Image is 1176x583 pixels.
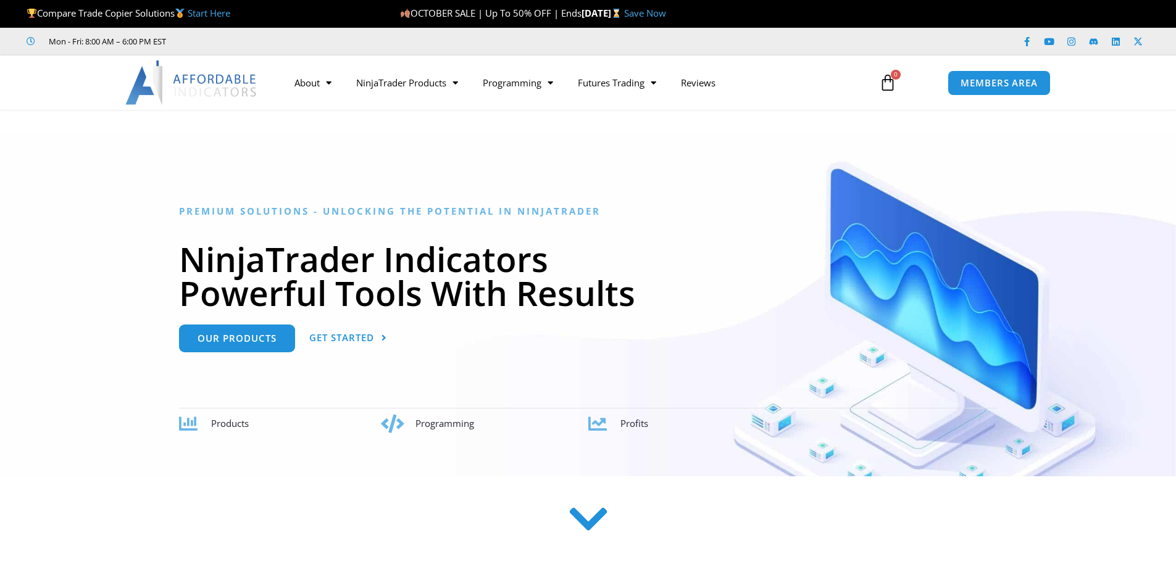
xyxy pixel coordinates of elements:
[948,70,1051,96] a: MEMBERS AREA
[179,325,295,352] a: Our Products
[198,334,277,343] span: Our Products
[620,417,648,429] span: Profits
[400,7,582,19] span: OCTOBER SALE | Up To 50% OFF | Ends
[344,68,470,97] a: NinjaTrader Products
[179,205,997,217] h6: Premium Solutions - Unlocking the Potential in NinjaTrader
[309,325,387,352] a: Get Started
[565,68,669,97] a: Futures Trading
[46,34,166,49] span: Mon - Fri: 8:00 AM – 6:00 PM EST
[188,7,230,19] a: Start Here
[179,242,997,310] h1: NinjaTrader Indicators Powerful Tools With Results
[211,417,249,429] span: Products
[961,78,1038,88] span: MEMBERS AREA
[612,9,621,18] img: ⌛
[183,35,369,48] iframe: Customer reviews powered by Trustpilot
[415,417,474,429] span: Programming
[669,68,728,97] a: Reviews
[470,68,565,97] a: Programming
[125,60,258,105] img: LogoAI | Affordable Indicators – NinjaTrader
[861,65,915,101] a: 0
[27,7,230,19] span: Compare Trade Copier Solutions
[282,68,865,97] nav: Menu
[175,9,185,18] img: 🥇
[401,9,410,18] img: 🍂
[27,9,36,18] img: 🏆
[309,333,374,342] span: Get Started
[282,68,344,97] a: About
[624,7,666,19] a: Save Now
[891,70,901,80] span: 0
[582,7,624,19] strong: [DATE]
